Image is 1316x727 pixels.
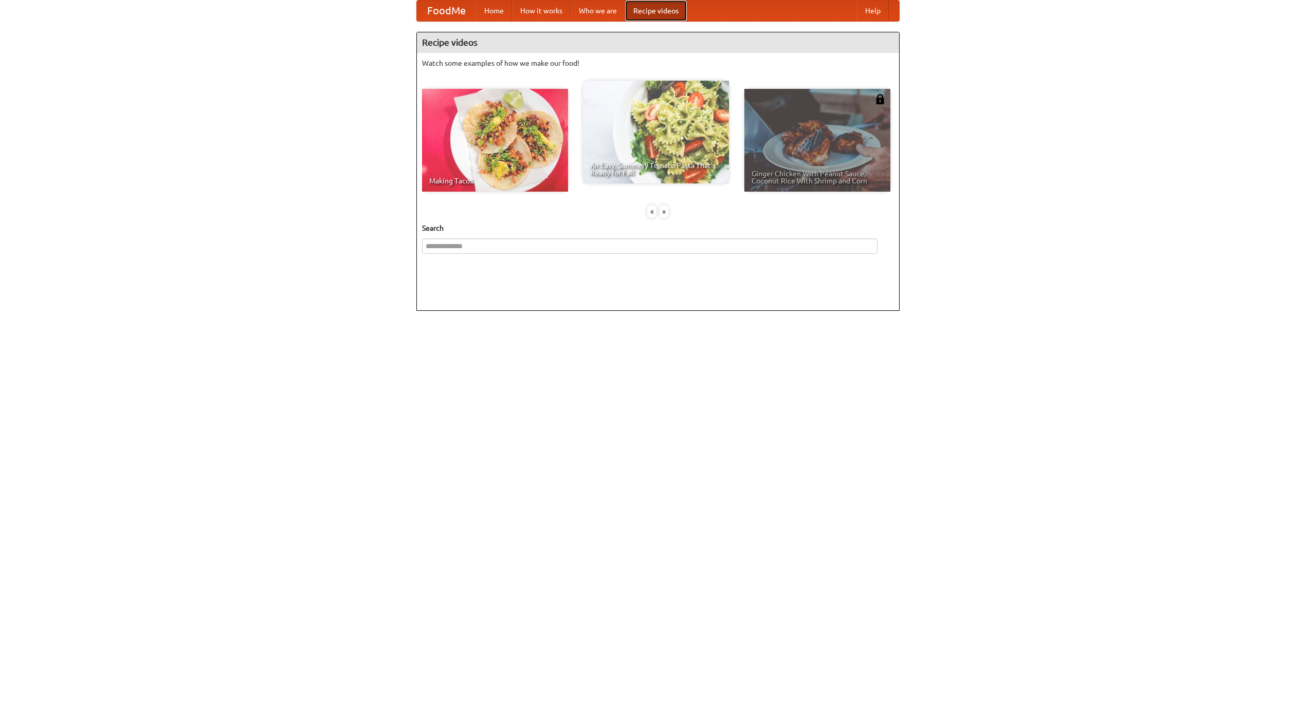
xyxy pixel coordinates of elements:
a: An Easy, Summery Tomato Pasta That's Ready for Fall [583,81,729,183]
div: « [647,205,656,218]
div: » [660,205,669,218]
h4: Recipe videos [417,32,899,53]
a: FoodMe [417,1,476,21]
a: Recipe videos [625,1,687,21]
a: Who we are [571,1,625,21]
a: Home [476,1,512,21]
a: Help [857,1,889,21]
img: 483408.png [875,94,885,104]
span: An Easy, Summery Tomato Pasta That's Ready for Fall [590,162,722,176]
span: Making Tacos [429,177,561,184]
p: Watch some examples of how we make our food! [422,58,894,68]
a: Making Tacos [422,89,568,192]
h5: Search [422,223,894,233]
a: How it works [512,1,571,21]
